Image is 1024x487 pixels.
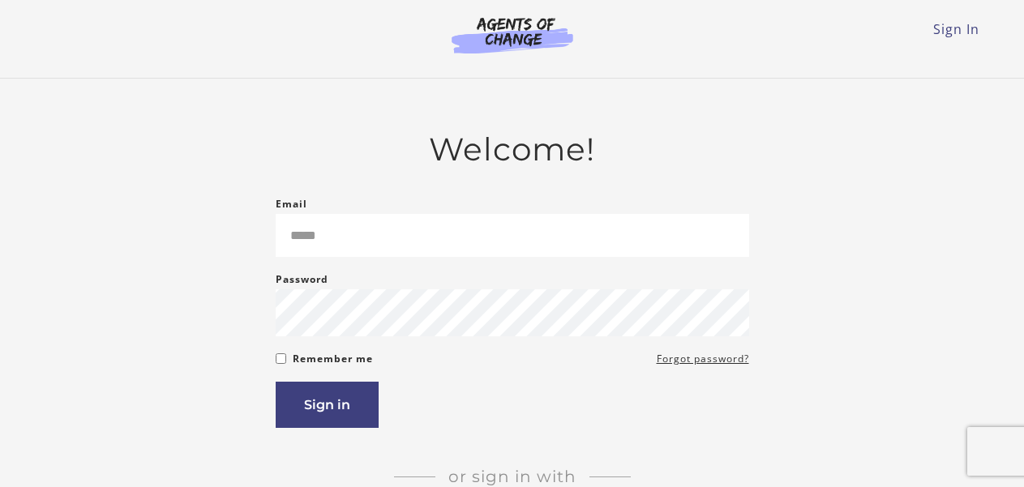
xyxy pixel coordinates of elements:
img: Agents of Change Logo [435,16,590,53]
a: Forgot password? [657,349,749,369]
span: Or sign in with [435,467,589,486]
label: Password [276,270,328,289]
a: Sign In [933,20,979,38]
label: Remember me [293,349,373,369]
label: Email [276,194,307,214]
h2: Welcome! [276,130,749,169]
button: Sign in [276,382,379,428]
